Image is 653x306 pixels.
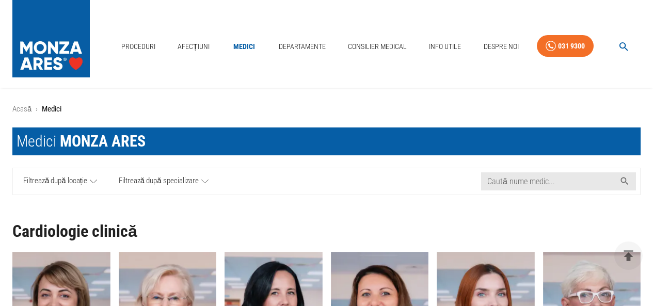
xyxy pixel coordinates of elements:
div: Medici [17,132,146,151]
a: Medici [228,36,261,57]
button: delete [614,241,643,270]
span: Filtrează după locație [23,175,87,188]
a: Proceduri [117,36,160,57]
p: Medici [42,103,61,115]
a: Filtrează după specializare [108,168,219,195]
a: Consilier Medical [344,36,411,57]
span: MONZA ARES [60,132,146,150]
a: Despre Noi [480,36,523,57]
a: Filtrează după locație [13,168,108,195]
li: › [36,103,38,115]
h1: Cardiologie clinică [12,222,641,240]
a: Departamente [275,36,330,57]
div: 031 9300 [558,40,585,53]
a: 031 9300 [537,35,594,57]
nav: breadcrumb [12,103,641,115]
span: Filtrează după specializare [119,175,199,188]
a: Info Utile [425,36,465,57]
a: Acasă [12,104,31,114]
a: Afecțiuni [173,36,214,57]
